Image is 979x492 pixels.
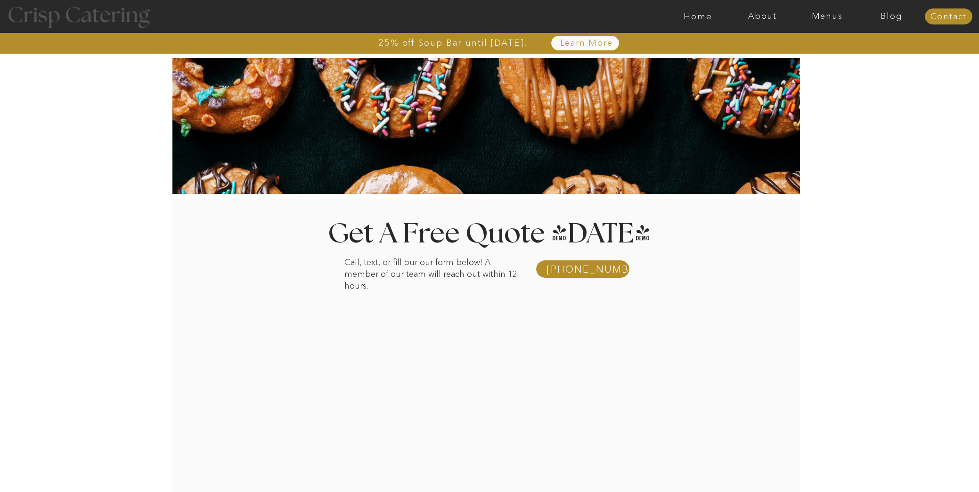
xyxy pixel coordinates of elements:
a: Contact [925,12,972,22]
h1: Get A Free Quote [DATE] [303,220,676,248]
a: [PHONE_NUMBER] [547,264,621,274]
a: Blog [859,12,924,21]
a: Learn More [538,39,635,48]
a: About [730,12,795,21]
a: 25% off Soup Bar until [DATE]! [344,38,562,48]
p: Call, text, or fill our our form below! A member of our team will reach out within 12 hours. [344,257,523,266]
a: Home [666,12,730,21]
a: Menus [795,12,859,21]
